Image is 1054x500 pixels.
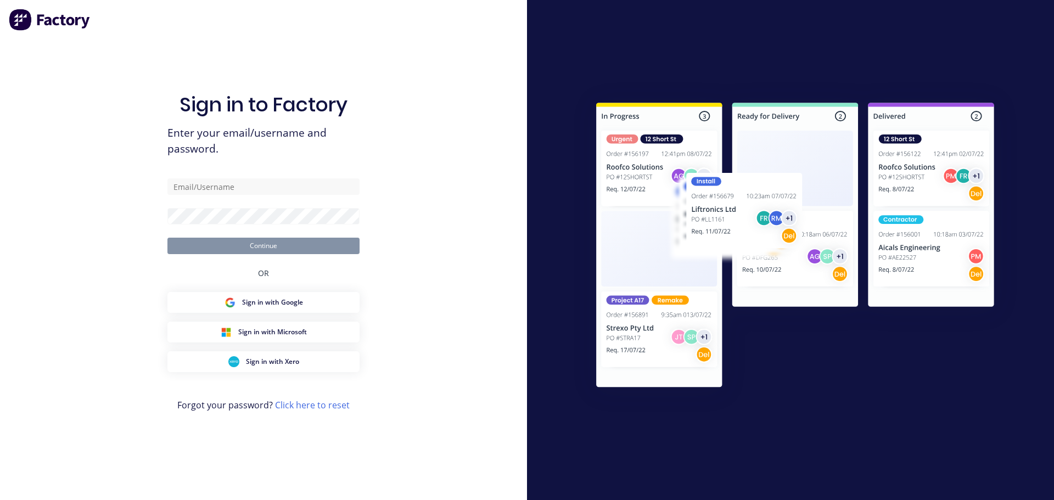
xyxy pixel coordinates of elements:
[572,81,1018,413] img: Sign in
[242,297,303,307] span: Sign in with Google
[228,356,239,367] img: Xero Sign in
[177,398,350,412] span: Forgot your password?
[167,292,360,313] button: Google Sign inSign in with Google
[275,399,350,411] a: Click here to reset
[238,327,307,337] span: Sign in with Microsoft
[180,93,347,116] h1: Sign in to Factory
[225,297,236,308] img: Google Sign in
[167,125,360,157] span: Enter your email/username and password.
[258,254,269,292] div: OR
[221,327,232,338] img: Microsoft Sign in
[167,351,360,372] button: Xero Sign inSign in with Xero
[167,238,360,254] button: Continue
[246,357,299,367] span: Sign in with Xero
[9,9,91,31] img: Factory
[167,178,360,195] input: Email/Username
[167,322,360,342] button: Microsoft Sign inSign in with Microsoft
